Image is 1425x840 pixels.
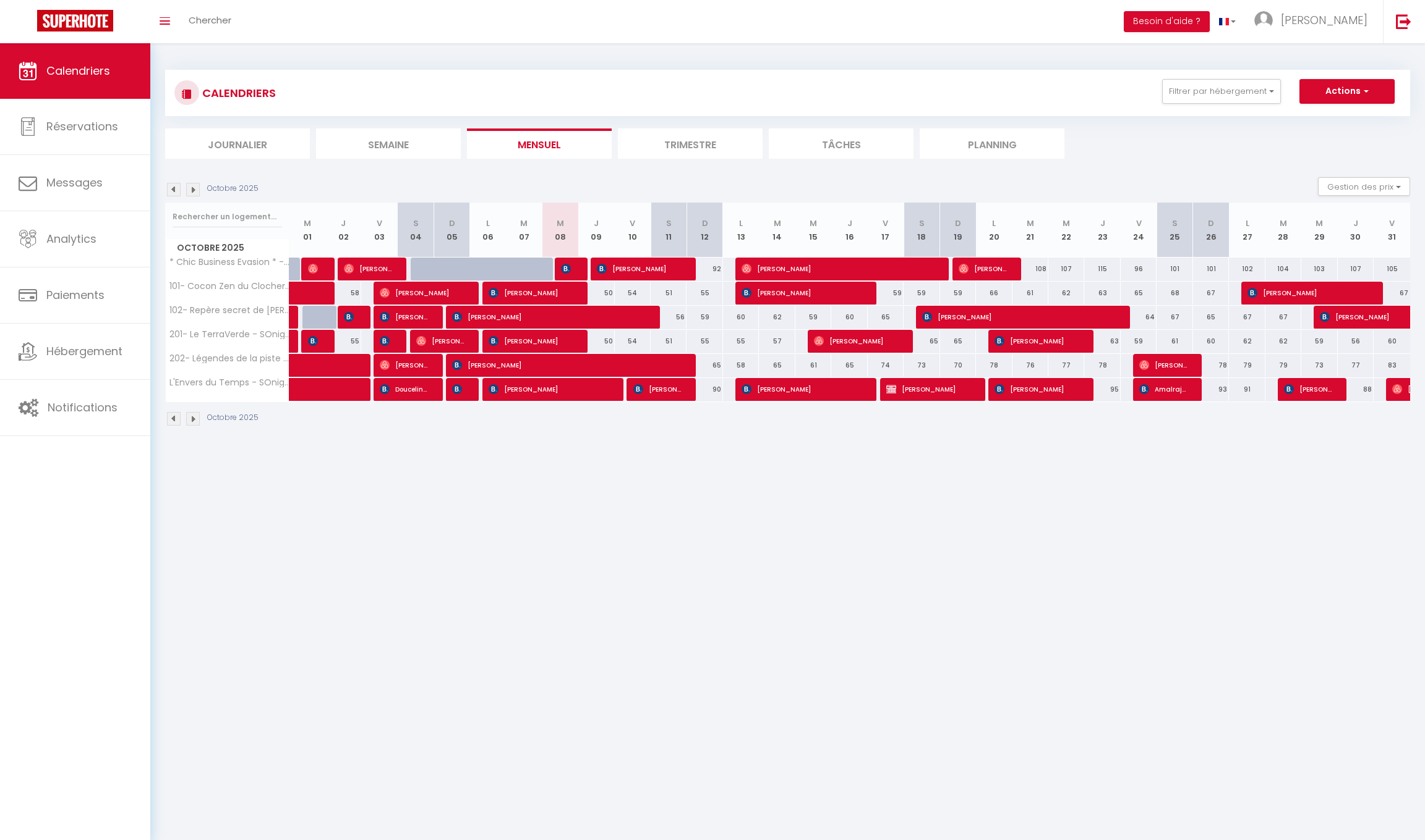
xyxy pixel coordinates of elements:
span: Messages [46,175,103,190]
span: Amalraj Mariyayakappu [1139,377,1187,401]
div: 74 [868,354,904,377]
span: Notifications [48,400,118,415]
button: Actions [1299,79,1395,104]
div: 67 [1374,282,1410,304]
abbr: D [702,217,708,229]
div: 76 [1012,354,1048,377]
p: Octobre 2025 [207,412,259,424]
th: 28 [1265,203,1301,258]
div: 65 [831,354,867,377]
span: [PERSON_NAME] [561,257,573,280]
abbr: L [739,217,743,229]
div: 77 [1048,354,1084,377]
th: 27 [1229,203,1265,258]
div: 103 [1301,258,1337,280]
th: 25 [1157,203,1192,258]
th: 02 [325,203,361,258]
span: Chercher [189,14,231,27]
div: 55 [687,330,722,353]
span: [PERSON_NAME] [452,353,679,377]
div: 104 [1265,258,1301,280]
div: 62 [1265,330,1301,353]
span: Calendriers [46,63,110,78]
abbr: J [847,217,852,229]
th: 24 [1121,203,1157,258]
abbr: J [1100,217,1105,229]
div: 65 [1121,282,1157,304]
div: 65 [687,354,722,377]
span: [PERSON_NAME] [452,377,464,401]
div: 65 [940,330,976,353]
th: 26 [1193,203,1229,258]
div: 101 [1193,258,1229,280]
abbr: D [955,217,961,229]
div: 102 [1229,258,1265,280]
div: 90 [687,378,722,401]
span: 101- Cocon Zen du Clocher - SOnights [168,282,291,291]
span: [PERSON_NAME] [742,377,861,401]
span: [PERSON_NAME] [597,257,680,280]
th: 09 [578,203,614,258]
span: [PERSON_NAME] [380,281,463,304]
input: Rechercher un logement... [173,206,282,228]
div: 59 [1121,330,1157,353]
div: 63 [1084,330,1120,353]
span: [PERSON_NAME] [380,329,392,353]
div: 50 [578,330,614,353]
abbr: M [1063,217,1070,229]
span: [PERSON_NAME] [959,257,1006,280]
div: 61 [1157,330,1192,353]
div: 107 [1338,258,1374,280]
span: [PERSON_NAME] [416,329,464,353]
th: 08 [542,203,578,258]
h3: CALENDRIERS [199,79,276,107]
th: 10 [615,203,651,258]
th: 12 [687,203,722,258]
abbr: M [557,217,564,229]
span: [PERSON_NAME] [308,257,320,280]
div: 65 [1193,306,1229,329]
span: L'Envers du Temps - SOnights [168,378,291,387]
div: 59 [795,306,831,329]
div: 68 [1157,282,1192,304]
div: 59 [940,282,976,304]
span: [PERSON_NAME] [814,329,897,353]
div: 73 [904,354,939,377]
abbr: L [486,217,490,229]
li: Planning [920,128,1064,159]
th: 03 [361,203,397,258]
abbr: J [1353,217,1358,229]
abbr: M [774,217,781,229]
span: [PERSON_NAME] [380,305,427,329]
th: 20 [976,203,1012,258]
div: 51 [651,330,687,353]
button: Besoin d'aide ? [1124,11,1210,32]
span: [PERSON_NAME] [742,281,861,304]
div: 63 [1084,282,1120,304]
div: 58 [723,354,759,377]
span: [PERSON_NAME] [489,329,572,353]
abbr: M [1027,217,1034,229]
span: Paiements [46,287,105,303]
div: 107 [1048,258,1084,280]
span: [PERSON_NAME] [1281,12,1367,28]
th: 31 [1374,203,1410,258]
div: 65 [868,306,904,329]
th: 01 [289,203,325,258]
div: 79 [1265,354,1301,377]
th: 11 [651,203,687,258]
span: Hébergement [46,343,122,359]
abbr: J [594,217,599,229]
div: 59 [687,306,722,329]
div: 77 [1338,354,1374,377]
th: 16 [831,203,867,258]
div: 66 [976,282,1012,304]
span: [PERSON_NAME] [1139,353,1187,377]
span: [PERSON_NAME] [995,329,1078,353]
div: 70 [940,354,976,377]
img: ... [1254,11,1273,30]
span: [PERSON_NAME] [489,281,572,304]
span: Analytics [46,231,96,246]
li: Journalier [165,128,310,159]
span: [PERSON_NAME] [344,257,392,280]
